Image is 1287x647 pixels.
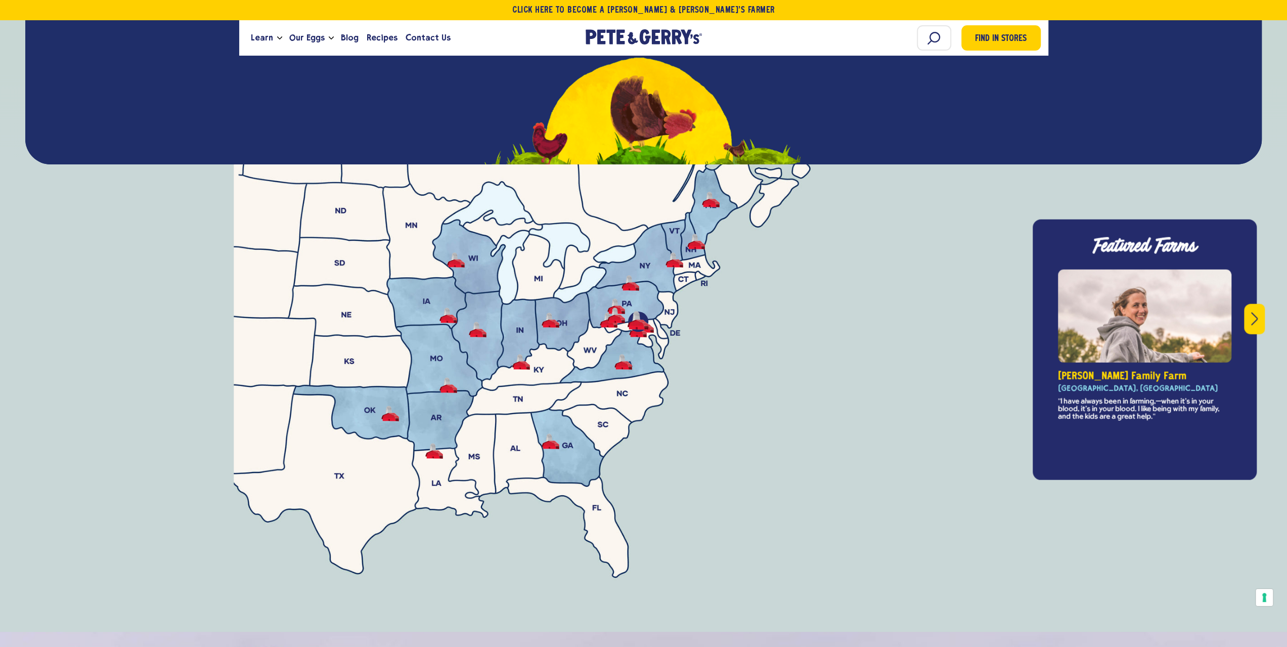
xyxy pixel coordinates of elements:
button: Bomgardner Family Farm - Lebanon County, PA [629,313,647,328]
p: "I have always been in farming,—when it’s in your blood, it’s in your blood. I like being with my... [1058,398,1231,421]
button: - [542,434,559,449]
button: Next [1244,304,1265,334]
input: Search [917,25,951,51]
h4: [PERSON_NAME] Family Farm [1058,371,1231,382]
span: Find in Stores [975,32,1027,46]
a: Find in Stores [961,25,1041,51]
button: - [447,252,465,268]
button: Open the dropdown menu for Learn [277,36,282,40]
a: Blog [337,24,363,52]
button: - [622,275,639,291]
span: Blog [341,31,359,44]
button: - [469,322,486,337]
div: slide 1 of 8 [1058,270,1231,437]
a: Our Eggs [285,24,329,52]
button: - [512,354,530,370]
div: Pete & Gerry's farm families carousel [1045,270,1244,467]
button: - [381,406,399,421]
button: Zimmerman Family Farm - Union County, PA [607,308,625,323]
button: Nolt Family Farm - Perry County, PA [600,313,617,328]
a: Recipes [363,24,402,52]
span: Contact Us [406,31,451,44]
button: - [425,443,443,459]
a: Learn [247,24,277,52]
strong: [GEOGRAPHIC_DATA], [GEOGRAPHIC_DATA] [1058,383,1218,393]
button: - [702,192,720,207]
button: - [439,308,457,323]
span: Learn [251,31,273,44]
span: Our Eggs [289,31,325,44]
button: Miller Family Farm - Caledonia County, VT [665,252,683,268]
button: - [439,377,457,393]
button: Giovagnoli Family Farm - Boscawen, NH [687,234,705,249]
button: Open the dropdown menu for Our Eggs [329,36,334,40]
button: - [542,313,559,328]
button: Your consent preferences for tracking technologies [1256,589,1273,606]
button: Dersham Family Farm - Union County, PA [607,298,625,314]
span: Recipes [367,31,397,44]
button: - [614,354,632,370]
a: Contact Us [402,24,455,52]
h3: Featured Farms [1045,232,1244,261]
